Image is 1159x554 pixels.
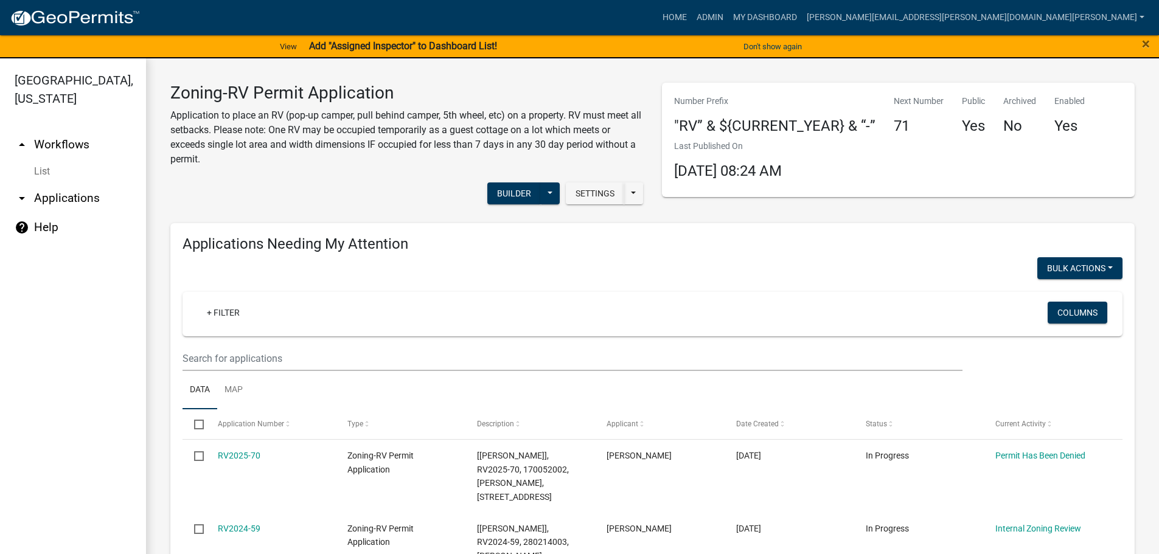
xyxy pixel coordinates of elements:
[15,220,29,235] i: help
[206,409,335,438] datatable-header-cell: Application Number
[894,95,944,108] p: Next Number
[1054,117,1085,135] h4: Yes
[15,137,29,152] i: arrow_drop_up
[487,182,541,204] button: Builder
[170,108,644,167] p: Application to place an RV (pop-up camper, pull behind camper, 5th wheel, etc) on a property. RV ...
[854,409,984,438] datatable-header-cell: Status
[335,409,465,438] datatable-header-cell: Type
[894,117,944,135] h4: 71
[595,409,725,438] datatable-header-cell: Applicant
[197,302,249,324] a: + Filter
[170,83,644,103] h3: Zoning-RV Permit Application
[995,420,1046,428] span: Current Activity
[15,191,29,206] i: arrow_drop_down
[347,524,414,547] span: Zoning-RV Permit Application
[477,420,514,428] span: Description
[183,371,217,410] a: Data
[566,182,624,204] button: Settings
[1037,257,1122,279] button: Bulk Actions
[658,6,692,29] a: Home
[1054,95,1085,108] p: Enabled
[962,117,985,135] h4: Yes
[275,36,302,57] a: View
[347,420,363,428] span: Type
[1003,117,1036,135] h4: No
[217,371,250,410] a: Map
[183,409,206,438] datatable-header-cell: Select
[218,451,260,460] a: RV2025-70
[736,420,779,428] span: Date Created
[477,451,569,502] span: [Wayne Leitheiser], RV2025-70, 170052002, STEPHEN EVANS, 18280 CO HWY 6
[347,451,414,474] span: Zoning-RV Permit Application
[1048,302,1107,324] button: Columns
[674,95,875,108] p: Number Prefix
[866,420,887,428] span: Status
[866,524,909,533] span: In Progress
[607,420,638,428] span: Applicant
[866,451,909,460] span: In Progress
[984,409,1113,438] datatable-header-cell: Current Activity
[183,346,962,371] input: Search for applications
[607,524,672,533] span: Shelley Hatfield
[674,162,782,179] span: [DATE] 08:24 AM
[309,40,497,52] strong: Add "Assigned Inspector" to Dashboard List!
[1142,36,1150,51] button: Close
[725,409,854,438] datatable-header-cell: Date Created
[692,6,728,29] a: Admin
[962,95,985,108] p: Public
[674,117,875,135] h4: "RV” & ${CURRENT_YEAR} & “-”
[995,524,1081,533] a: Internal Zoning Review
[607,451,672,460] span: Eli Anderson
[802,6,1149,29] a: [PERSON_NAME][EMAIL_ADDRESS][PERSON_NAME][DOMAIN_NAME][PERSON_NAME]
[995,451,1085,460] a: Permit Has Been Denied
[218,420,284,428] span: Application Number
[465,409,595,438] datatable-header-cell: Description
[736,524,761,533] span: 02/26/2024
[736,451,761,460] span: 07/16/2025
[728,6,802,29] a: My Dashboard
[739,36,807,57] button: Don't show again
[1142,35,1150,52] span: ×
[674,140,782,153] p: Last Published On
[183,235,1122,253] h4: Applications Needing My Attention
[1003,95,1036,108] p: Archived
[218,524,260,533] a: RV2024-59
